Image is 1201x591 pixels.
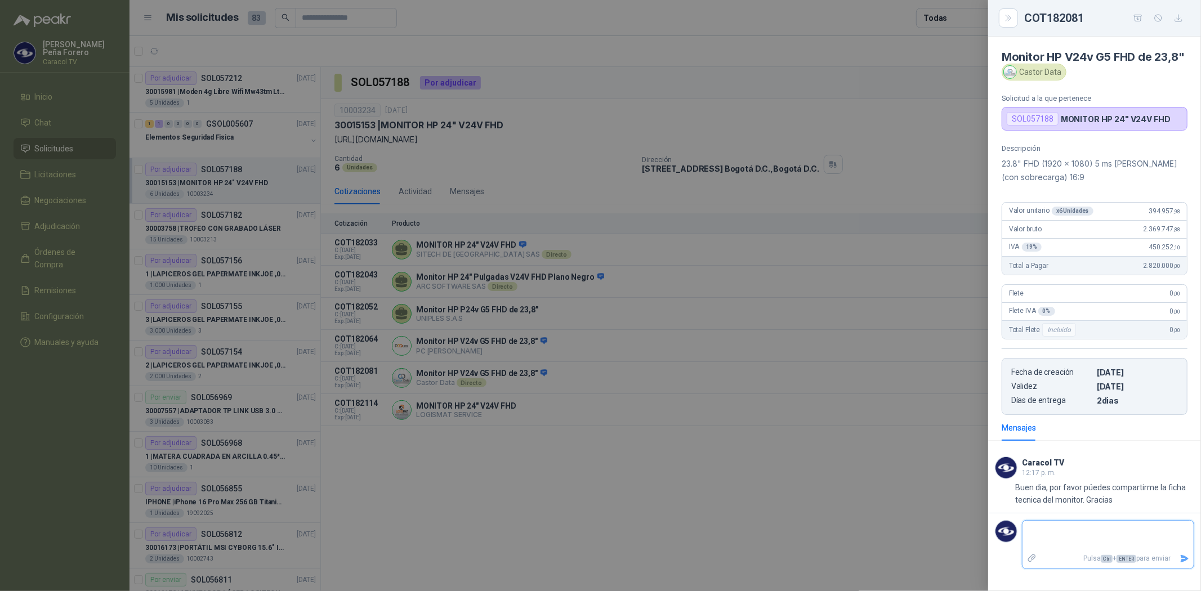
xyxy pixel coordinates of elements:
p: Buen dia, por favor púedes compartirme la ficha tecnica del monitor. Gracias [1015,481,1194,506]
p: Fecha de creación [1011,368,1092,377]
button: Close [1002,11,1015,25]
button: Enviar [1175,549,1194,568]
span: ,00 [1173,263,1180,269]
span: ,00 [1173,290,1180,297]
p: Pulsa + para enviar [1042,549,1176,568]
span: Total Flete [1009,323,1078,337]
p: Solicitud a la que pertenece [1002,94,1187,102]
span: 0 [1170,307,1180,315]
p: Días de entrega [1011,396,1092,405]
span: Flete IVA [1009,307,1055,316]
span: 394.957 [1149,207,1180,215]
div: Castor Data [1002,64,1066,80]
label: Adjuntar archivos [1023,549,1042,568]
span: 0 [1170,326,1180,334]
p: Descripción [1002,144,1187,153]
span: ENTER [1117,555,1136,563]
p: MONITOR HP 24" V24V FHD [1061,114,1171,124]
span: Ctrl [1101,555,1113,563]
span: Valor bruto [1009,225,1042,233]
span: Total a Pagar [1009,262,1048,270]
span: Valor unitario [1009,207,1093,216]
span: 2.820.000 [1144,262,1180,270]
div: SOL057188 [1007,112,1059,126]
span: 450.252 [1149,243,1180,251]
img: Company Logo [1004,66,1016,78]
p: [DATE] [1097,382,1178,391]
span: IVA [1009,243,1042,252]
div: Incluido [1042,323,1076,337]
span: Flete [1009,289,1024,297]
span: ,00 [1173,308,1180,315]
span: ,88 [1173,226,1180,232]
h3: Caracol TV [1022,460,1064,466]
div: Mensajes [1002,422,1036,434]
p: Validez [1011,382,1092,391]
span: ,10 [1173,244,1180,250]
p: 2 dias [1097,396,1178,405]
img: Company Logo [995,521,1017,542]
div: 0 % [1038,307,1055,316]
h4: Monitor HP V24v G5 FHD de 23,8" [1002,50,1187,64]
div: COT182081 [1024,9,1187,27]
img: Company Logo [995,457,1017,478]
p: 23.8" FHD (1920 x 1080) 5 ms [PERSON_NAME] (con sobrecarga) 16:9 [1002,157,1187,184]
p: [DATE] [1097,368,1178,377]
span: 2.369.747 [1144,225,1180,233]
span: 0 [1170,289,1180,297]
div: x 6 Unidades [1052,207,1093,216]
span: ,98 [1173,208,1180,214]
div: 19 % [1022,243,1042,252]
span: ,00 [1173,327,1180,333]
span: 12:17 p. m. [1022,469,1056,477]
